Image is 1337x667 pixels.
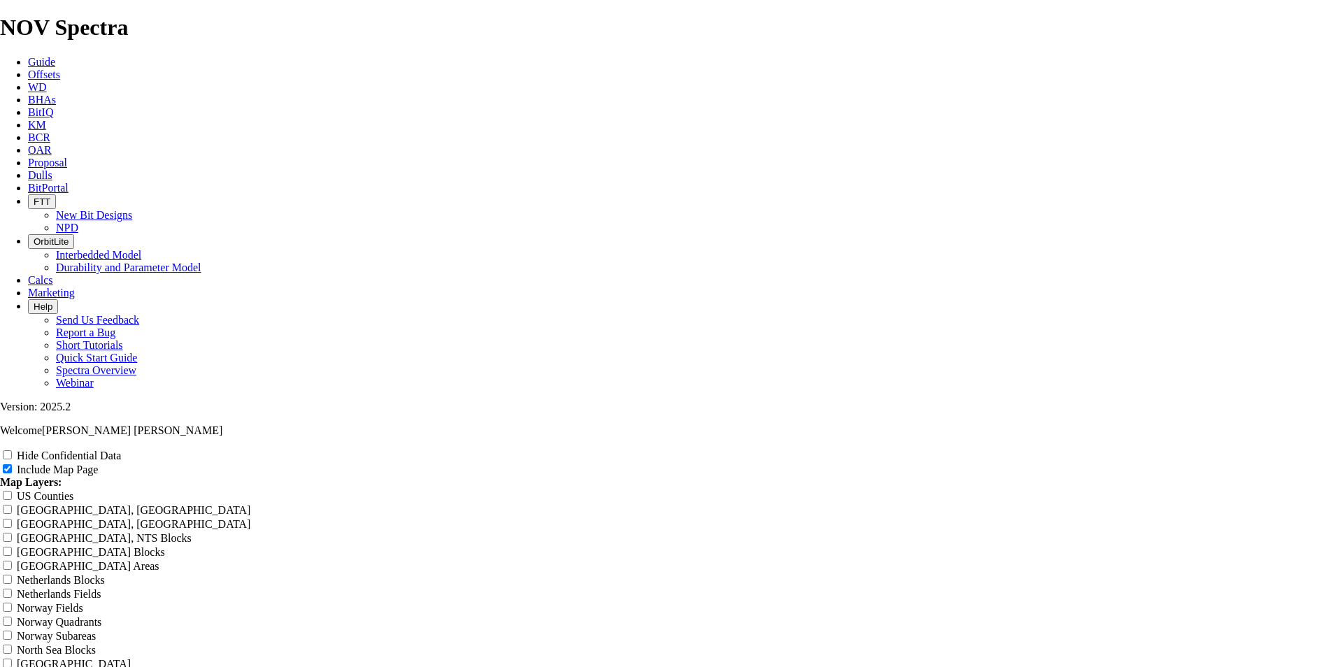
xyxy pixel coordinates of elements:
label: [GEOGRAPHIC_DATA], NTS Blocks [17,532,192,544]
a: Short Tutorials [56,339,123,351]
label: Include Map Page [17,464,98,475]
a: Durability and Parameter Model [56,261,201,273]
a: Dulls [28,169,52,181]
a: BitIQ [28,106,53,118]
label: US Counties [17,490,73,502]
label: Hide Confidential Data [17,450,121,461]
a: BitPortal [28,182,69,194]
span: Help [34,301,52,312]
a: Quick Start Guide [56,352,137,364]
a: Calcs [28,274,53,286]
a: Offsets [28,69,60,80]
label: Norway Quadrants [17,616,101,628]
a: BHAs [28,94,56,106]
label: Norway Subareas [17,630,96,642]
label: [GEOGRAPHIC_DATA] Blocks [17,546,165,558]
a: NPD [56,222,78,234]
button: Help [28,299,58,314]
label: Norway Fields [17,602,83,614]
a: KM [28,119,46,131]
label: [GEOGRAPHIC_DATA], [GEOGRAPHIC_DATA] [17,518,250,530]
label: Netherlands Blocks [17,574,105,586]
a: Send Us Feedback [56,314,139,326]
a: Webinar [56,377,94,389]
a: Interbedded Model [56,249,141,261]
a: Marketing [28,287,75,299]
span: FTT [34,196,50,207]
label: [GEOGRAPHIC_DATA] Areas [17,560,159,572]
a: Spectra Overview [56,364,136,376]
a: BCR [28,131,50,143]
button: OrbitLite [28,234,74,249]
span: OrbitLite [34,236,69,247]
a: WD [28,81,47,93]
span: [PERSON_NAME] [PERSON_NAME] [42,424,222,436]
a: Report a Bug [56,327,115,338]
label: Netherlands Fields [17,588,101,600]
a: Guide [28,56,55,68]
a: New Bit Designs [56,209,132,221]
label: [GEOGRAPHIC_DATA], [GEOGRAPHIC_DATA] [17,504,250,516]
label: North Sea Blocks [17,644,96,656]
button: FTT [28,194,56,209]
a: OAR [28,144,52,156]
a: Proposal [28,157,67,168]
